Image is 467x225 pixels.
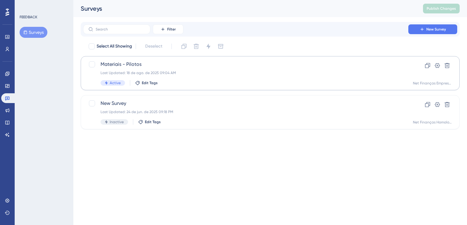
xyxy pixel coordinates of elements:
span: New Survey [101,100,391,107]
span: Edit Tags [142,80,158,85]
span: Edit Tags [145,120,161,124]
button: New Survey [408,24,457,34]
div: Last Updated: 18 de ago. de 2025 09:04 AM [101,70,391,75]
span: New Survey [426,27,446,32]
button: Filter [153,24,183,34]
button: Surveys [20,27,47,38]
button: Publish Changes [423,4,460,13]
span: Materiais - Pilotos [101,61,391,68]
button: Edit Tags [135,80,158,85]
span: Active [110,80,121,85]
div: Net Finanças Homologação [413,120,452,125]
span: Select All Showing [97,43,132,50]
div: Last Updated: 24 de jun. de 2025 09:18 PM [101,109,391,114]
div: Net Finanças Empresarial [413,81,452,86]
span: Filter [167,27,176,32]
button: Deselect [140,41,168,52]
span: Publish Changes [427,6,456,11]
span: Inactive [110,120,124,124]
input: Search [96,27,145,31]
div: FEEDBACK [20,15,37,20]
div: Surveys [81,4,408,13]
span: Deselect [145,43,162,50]
button: Edit Tags [138,120,161,124]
